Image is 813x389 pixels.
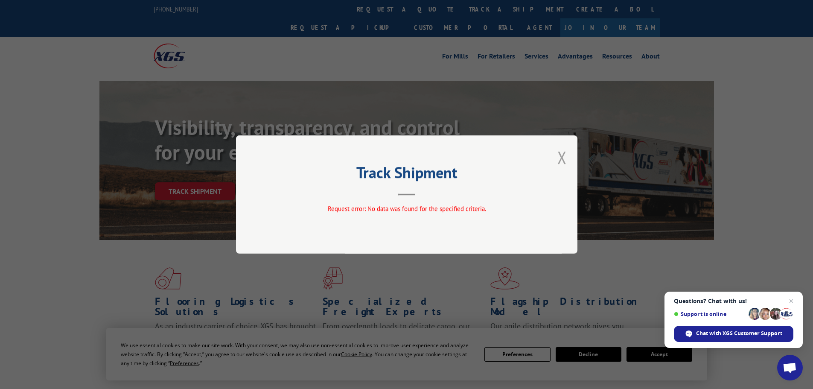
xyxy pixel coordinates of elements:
span: Questions? Chat with us! [674,298,793,304]
h2: Track Shipment [279,167,535,183]
span: Request error: No data was found for the specified criteria. [327,205,486,213]
span: Close chat [786,296,796,306]
div: Chat with XGS Customer Support [674,326,793,342]
button: Close modal [557,146,567,169]
div: Open chat [777,355,803,380]
span: Chat with XGS Customer Support [696,330,782,337]
span: Support is online [674,311,746,317]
